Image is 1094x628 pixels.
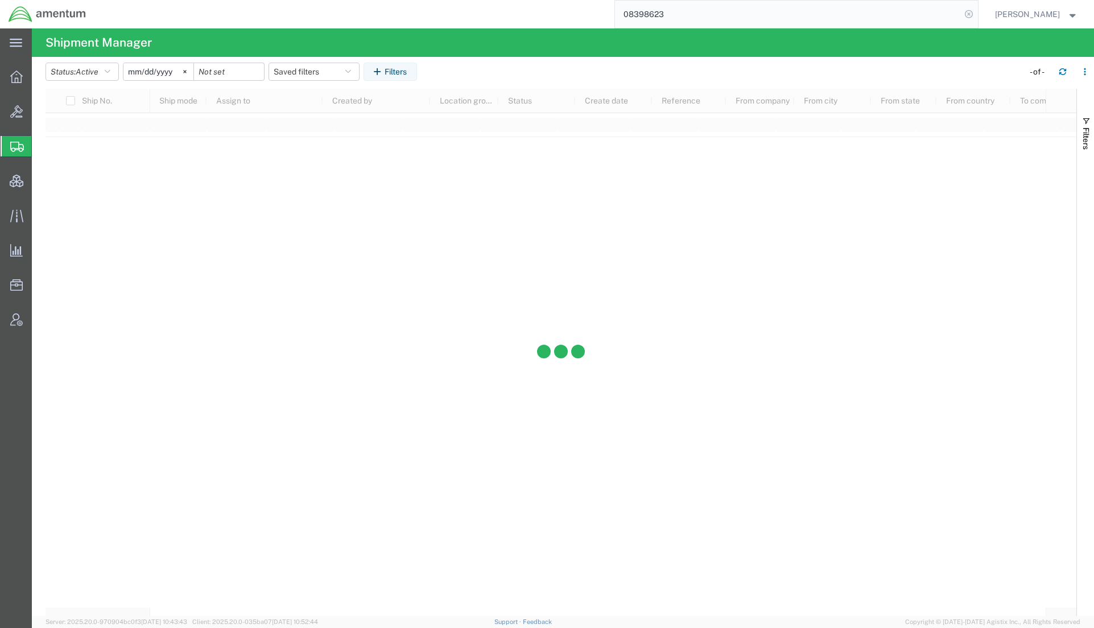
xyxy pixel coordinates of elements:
[1030,66,1050,78] div: - of -
[46,28,152,57] h4: Shipment Manager
[141,618,187,625] span: [DATE] 10:43:43
[76,67,98,76] span: Active
[8,6,86,23] img: logo
[123,63,193,80] input: Not set
[269,63,360,81] button: Saved filters
[272,618,318,625] span: [DATE] 10:52:44
[364,63,417,81] button: Filters
[994,7,1079,21] button: [PERSON_NAME]
[46,63,119,81] button: Status:Active
[46,618,187,625] span: Server: 2025.20.0-970904bc0f3
[194,63,264,80] input: Not set
[615,1,961,28] input: Search for shipment number, reference number
[1081,127,1091,150] span: Filters
[192,618,318,625] span: Client: 2025.20.0-035ba07
[905,617,1080,627] span: Copyright © [DATE]-[DATE] Agistix Inc., All Rights Reserved
[494,618,523,625] a: Support
[995,8,1060,20] span: Jason Champagne
[523,618,552,625] a: Feedback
